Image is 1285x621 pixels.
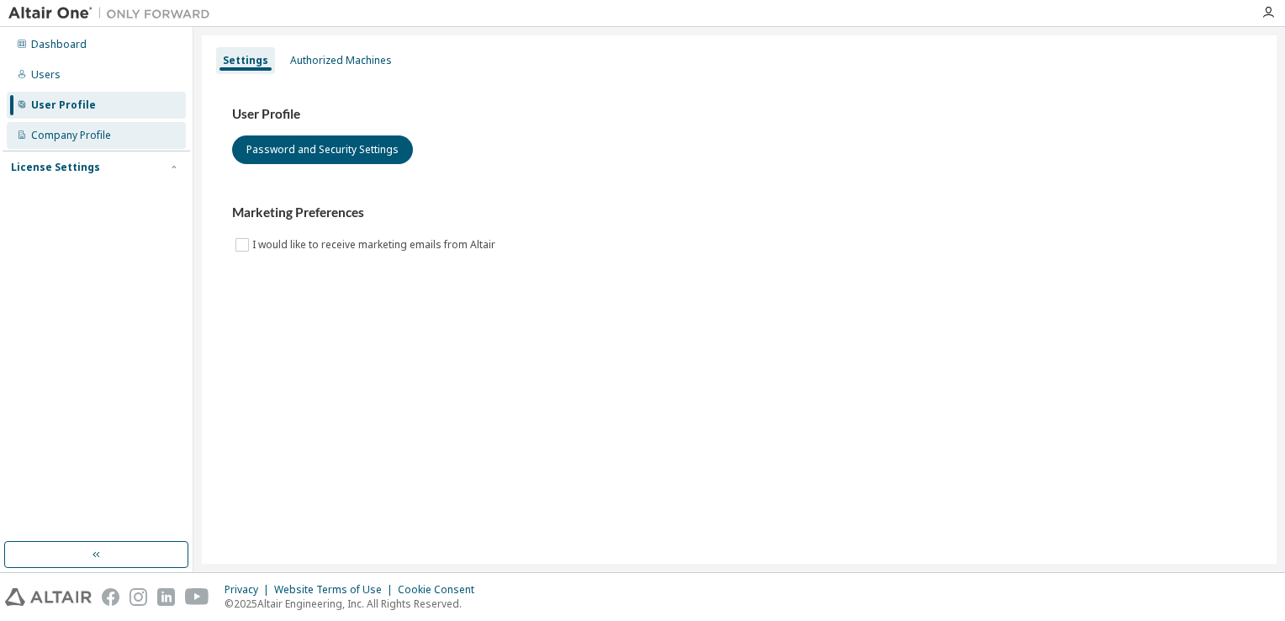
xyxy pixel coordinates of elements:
img: Altair One [8,5,219,22]
img: instagram.svg [130,588,147,606]
img: linkedin.svg [157,588,175,606]
img: facebook.svg [102,588,119,606]
div: License Settings [11,161,100,174]
div: Privacy [225,583,274,597]
button: Password and Security Settings [232,135,413,164]
h3: User Profile [232,106,1246,123]
div: Users [31,68,61,82]
div: Cookie Consent [398,583,484,597]
label: I would like to receive marketing emails from Altair [252,235,499,255]
div: Website Terms of Use [274,583,398,597]
div: Company Profile [31,129,111,142]
img: altair_logo.svg [5,588,92,606]
p: © 2025 Altair Engineering, Inc. All Rights Reserved. [225,597,484,611]
div: Settings [223,54,268,67]
div: Dashboard [31,38,87,51]
img: youtube.svg [185,588,209,606]
div: User Profile [31,98,96,112]
h3: Marketing Preferences [232,204,1246,221]
div: Authorized Machines [290,54,392,67]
